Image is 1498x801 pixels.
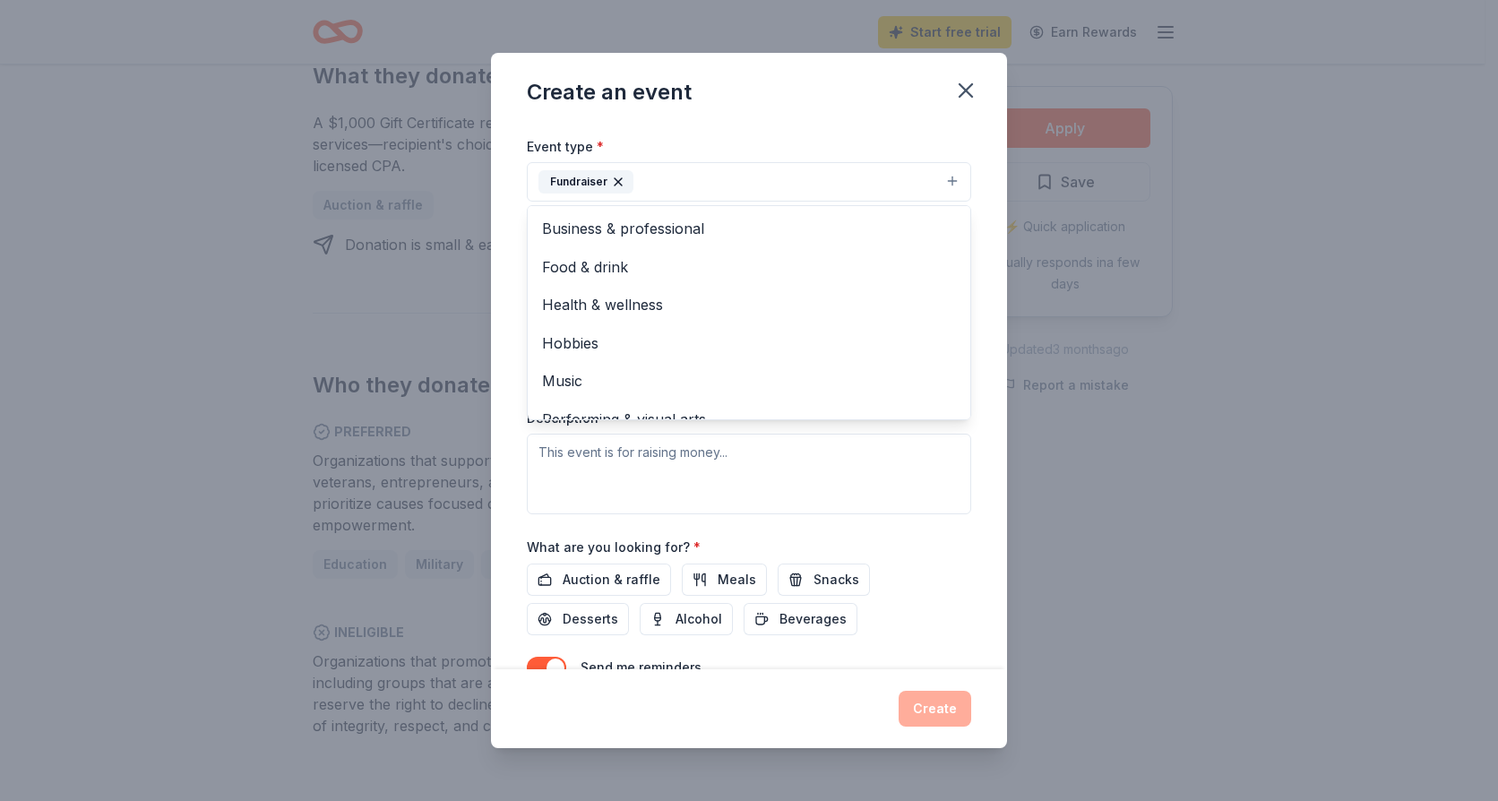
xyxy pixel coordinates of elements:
[542,369,956,392] span: Music
[538,170,633,194] div: Fundraiser
[527,162,971,202] button: Fundraiser
[542,255,956,279] span: Food & drink
[542,332,956,355] span: Hobbies
[542,293,956,316] span: Health & wellness
[542,217,956,240] span: Business & professional
[542,408,956,431] span: Performing & visual arts
[527,205,971,420] div: Fundraiser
